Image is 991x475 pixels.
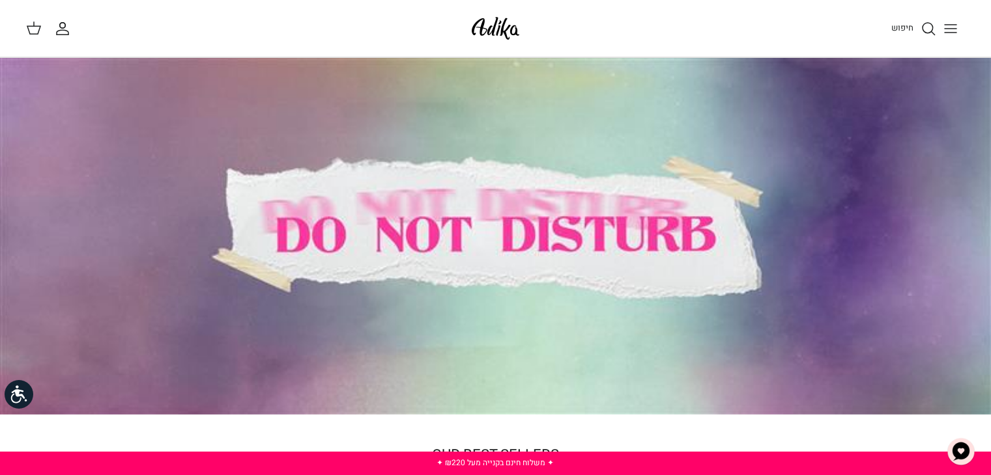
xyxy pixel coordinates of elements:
a: ✦ משלוח חינם בקנייה מעל ₪220 ✦ [437,457,554,468]
button: Toggle menu [936,14,965,43]
button: צ'אט [941,432,981,471]
a: חיפוש [891,21,936,36]
img: Adika IL [468,13,523,44]
a: החשבון שלי [55,21,76,36]
span: חיפוש [891,21,913,34]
